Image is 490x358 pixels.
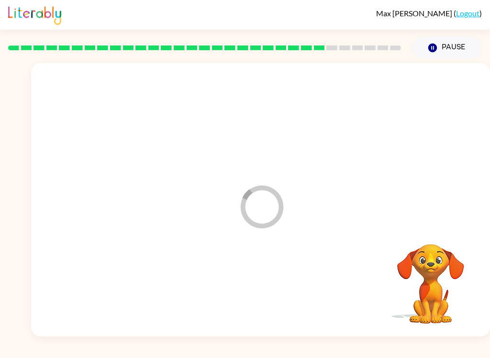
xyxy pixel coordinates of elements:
[412,37,482,59] button: Pause
[456,9,479,18] a: Logout
[383,229,479,325] video: Your browser must support playing .mp4 files to use Literably. Please try using another browser.
[8,4,61,25] img: Literably
[376,9,454,18] span: Max [PERSON_NAME]
[376,9,482,18] div: ( )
